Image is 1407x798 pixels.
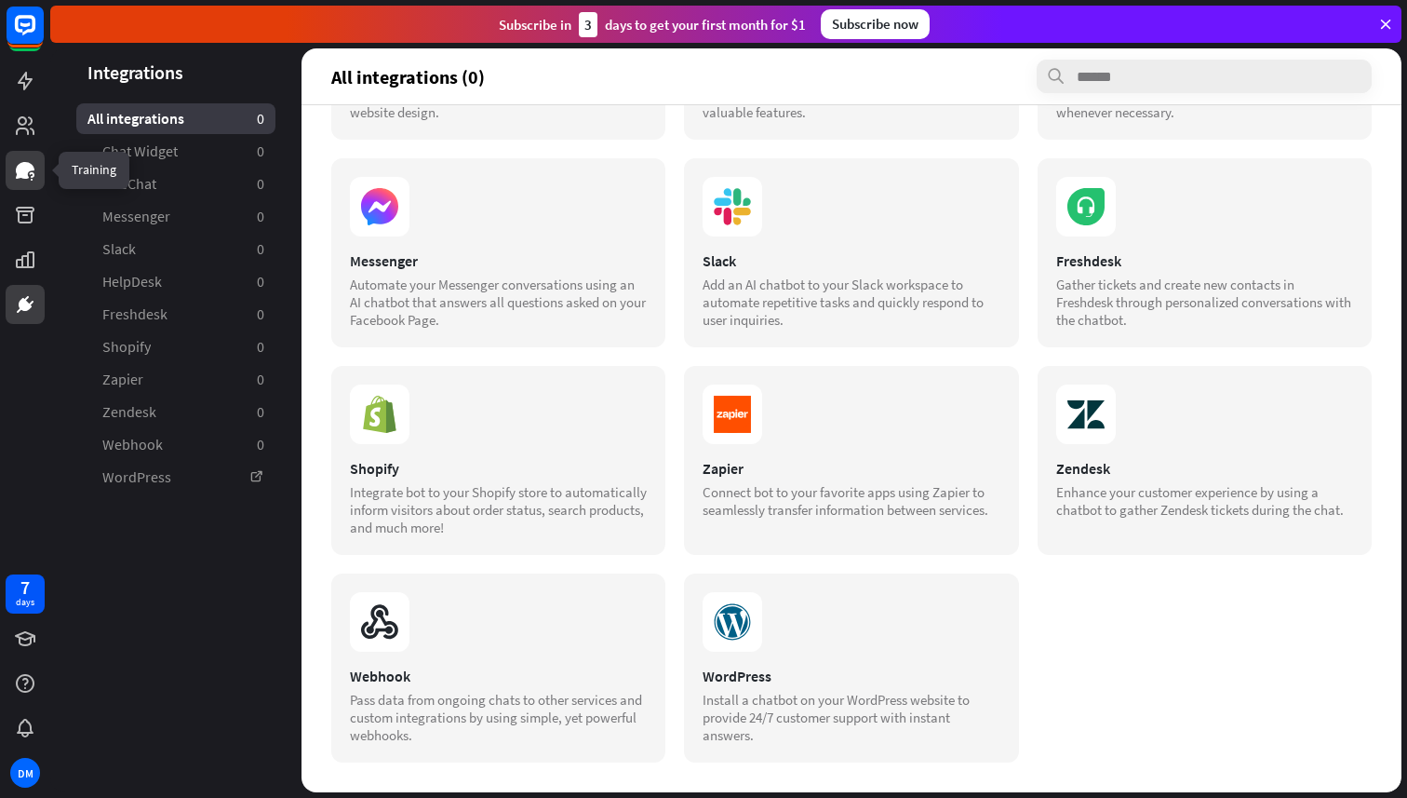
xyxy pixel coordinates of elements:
[257,109,264,128] aside: 0
[16,596,34,609] div: days
[76,169,275,199] a: LiveChat 0
[703,276,999,329] div: Add an AI chatbot to your Slack workspace to automate repetitive tasks and quickly respond to use...
[257,207,264,226] aside: 0
[257,174,264,194] aside: 0
[15,7,71,63] button: Open LiveChat chat widget
[10,758,40,788] div: DM
[76,397,275,427] a: Zendesk 0
[257,337,264,357] aside: 0
[76,429,275,460] a: Webhook 0
[703,667,999,685] div: WordPress
[76,364,275,395] a: Zapier 0
[102,239,136,259] span: Slack
[350,691,647,744] div: Pass data from ongoing chats to other services and custom integrations by using simple, yet power...
[102,370,143,389] span: Zapier
[102,207,170,226] span: Messenger
[1056,251,1353,270] div: Freshdesk
[102,142,178,161] span: Chat Widget
[102,402,156,422] span: Zendesk
[821,9,930,39] div: Subscribe now
[703,251,999,270] div: Slack
[20,579,30,596] div: 7
[703,691,999,744] div: Install a chatbot on your WordPress website to provide 24/7 customer support with instant answers.
[1056,276,1353,329] div: Gather tickets and create new contacts in Freshdesk through personalized conversations with the c...
[1056,459,1353,478] div: Zendesk
[257,435,264,454] aside: 0
[350,667,647,685] div: Webhook
[102,174,156,194] span: LiveChat
[102,337,151,357] span: Shopify
[257,402,264,422] aside: 0
[102,435,163,454] span: Webhook
[76,266,275,297] a: HelpDesk 0
[703,483,999,519] div: Connect bot to your favorite apps using Zapier to seamlessly transfer information between services.
[76,462,275,493] a: WordPress
[350,459,647,478] div: Shopify
[257,304,264,324] aside: 0
[76,201,275,232] a: Messenger 0
[350,251,647,270] div: Messenger
[257,239,264,259] aside: 0
[331,60,1372,93] section: All integrations (0)
[102,272,162,291] span: HelpDesk
[703,459,999,478] div: Zapier
[1056,483,1353,519] div: Enhance your customer experience by using a chatbot to gather Zendesk tickets during the chat.
[579,12,597,37] div: 3
[257,142,264,161] aside: 0
[76,299,275,330] a: Freshdesk 0
[76,331,275,362] a: Shopify 0
[499,12,806,37] div: Subscribe in days to get your first month for $1
[350,483,647,536] div: Integrate bot to your Shopify store to automatically inform visitors about order status, search p...
[50,60,301,85] header: Integrations
[87,109,184,128] span: All integrations
[257,272,264,291] aside: 0
[76,234,275,264] a: Slack 0
[257,370,264,389] aside: 0
[76,136,275,167] a: Chat Widget 0
[102,304,167,324] span: Freshdesk
[6,575,45,614] a: 7 days
[350,276,647,329] div: Automate your Messenger conversations using an AI chatbot that answers all questions asked on you...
